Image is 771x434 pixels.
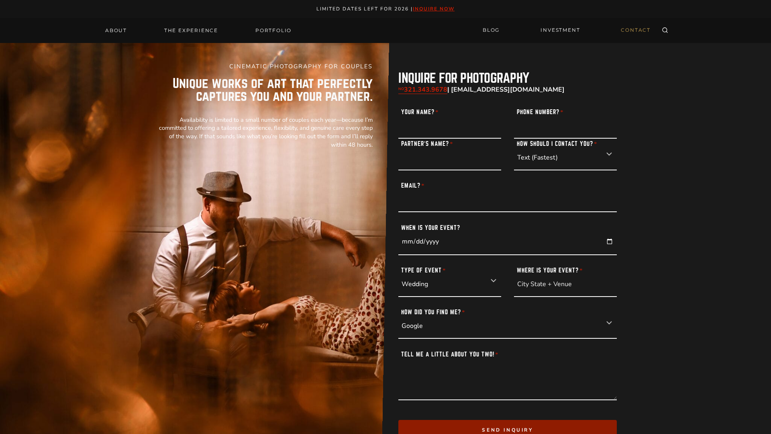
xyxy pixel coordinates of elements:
[100,25,296,36] nav: Primary Navigation
[154,62,373,71] h5: CINEMATIC PHOTOGRAPHY FOR COUPLES
[413,6,455,12] a: inquire now
[154,74,373,103] p: Unique works of art that perfectly captures you and your partner.
[398,349,502,357] label: Tell me a little about you two!
[398,85,565,94] strong: | [EMAIL_ADDRESS][DOMAIN_NAME]
[398,86,404,91] sub: NO
[478,23,655,37] nav: Secondary Navigation
[514,265,617,297] input: City State + Venue
[154,116,373,149] p: Availability is limited to a small number of couples each year—because I’m committed to offering ...
[398,72,617,85] h2: inquire for photography
[398,181,428,189] label: Email?
[514,107,567,115] label: Phone Number?
[356,21,415,40] img: Logo of Roy Serafin Photo Co., featuring stylized text in white on a light background, representi...
[536,23,585,37] a: INVESTMENT
[398,139,456,147] label: Partner’s Name?
[398,85,447,94] a: NO321.343.9678
[616,23,655,37] a: CONTACT
[482,426,533,434] span: Send inquiry
[659,25,671,36] button: View Search Form
[251,25,296,36] a: Portfolio
[398,223,463,231] label: When is your event?
[100,25,132,36] a: About
[9,5,763,13] p: Limited Dates LEft for 2026 |
[514,139,600,147] label: How Should I contact You?
[398,307,468,315] label: How did you find me?
[398,107,442,115] label: Your Name?
[398,265,449,273] label: Type of Event
[478,23,504,37] a: BLOG
[159,25,223,36] a: THE EXPERIENCE
[514,265,586,273] label: Where is your event?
